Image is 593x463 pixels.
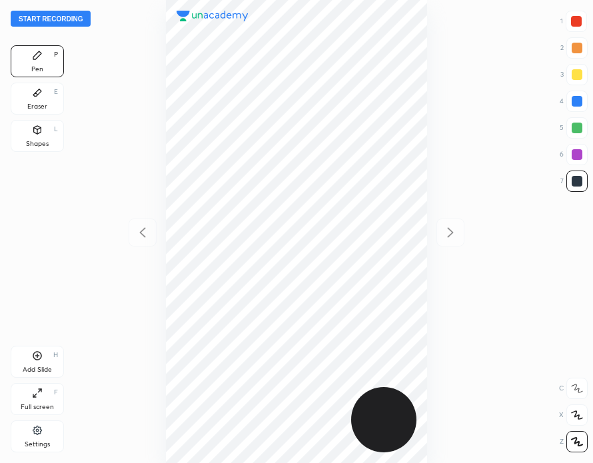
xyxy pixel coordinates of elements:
div: C [559,378,588,399]
div: 5 [560,117,588,139]
div: 7 [560,171,588,192]
div: 3 [560,64,588,85]
div: Eraser [27,103,47,110]
div: L [54,126,58,133]
div: 4 [560,91,588,112]
button: Start recording [11,11,91,27]
div: Shapes [26,141,49,147]
img: logo.38c385cc.svg [177,11,249,21]
div: Full screen [21,404,54,410]
div: F [54,389,58,396]
div: H [53,352,58,358]
div: P [54,51,58,58]
div: Pen [31,66,43,73]
div: 1 [560,11,587,32]
div: X [559,404,588,426]
div: Z [560,431,588,452]
div: Add Slide [23,366,52,373]
div: 2 [560,37,588,59]
div: 6 [560,144,588,165]
div: E [54,89,58,95]
div: Settings [25,441,50,448]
